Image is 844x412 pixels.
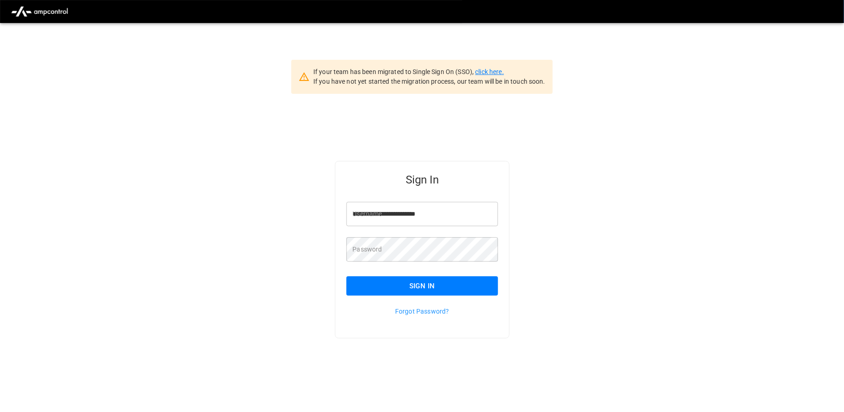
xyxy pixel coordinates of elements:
h5: Sign In [346,172,498,187]
span: If you have not yet started the migration process, our team will be in touch soon. [313,78,545,85]
span: If your team has been migrated to Single Sign On (SSO), [313,68,475,75]
button: Sign In [346,276,498,296]
p: Forgot Password? [346,307,498,316]
a: click here. [475,68,504,75]
img: ampcontrol.io logo [7,3,72,20]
